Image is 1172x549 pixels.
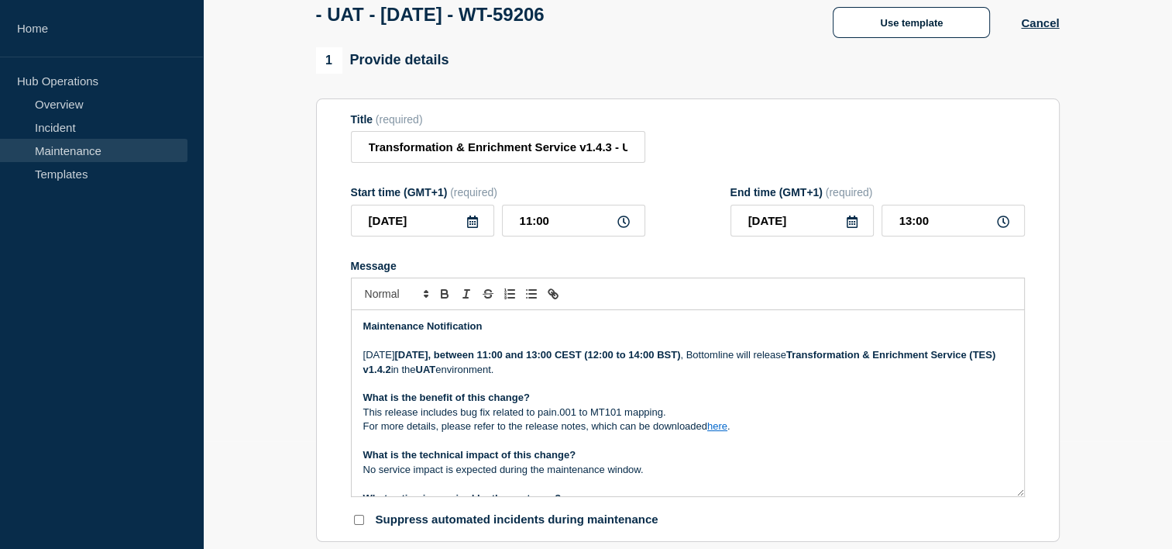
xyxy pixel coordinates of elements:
[826,186,873,199] span: (required)
[363,420,1012,433] p: For more details, please refer to the release notes, which can be downloaded .
[363,348,1012,377] p: [DATE] , Bottomline will release in the environment.
[363,349,998,375] strong: Transformation & Enrichment Service (TES) v1.4.2
[477,285,499,303] button: Toggle strikethrough text
[434,285,455,303] button: Toggle bold text
[707,420,727,432] a: here
[352,310,1024,496] div: Message
[394,349,680,361] strong: [DATE], between 11:00 and 13:00 CEST (12:00 to 14:00 BST)
[376,113,423,126] span: (required)
[316,47,449,74] div: Provide details
[450,186,497,199] span: (required)
[521,285,542,303] button: Toggle bulleted list
[363,406,1012,420] p: This release includes bug fix related to pain.001 to MT101 mapping.
[351,186,645,199] div: Start time (GMT+1)
[351,113,645,126] div: Title
[730,205,874,237] input: YYYY-MM-DD
[502,205,645,237] input: HH:MM
[351,260,1025,272] div: Message
[542,285,564,303] button: Toggle link
[730,186,1025,199] div: End time (GMT+1)
[316,47,342,74] span: 1
[415,364,435,375] strong: UAT
[1021,16,1059,29] button: Cancel
[363,463,1012,477] p: No service impact is expected during the maintenance window.
[351,131,645,163] input: Title
[363,492,562,504] strong: What action is required by the customer?
[363,320,483,332] strong: Maintenance Notification
[882,205,1025,237] input: HH:MM
[833,7,990,38] button: Use template
[376,513,658,527] p: Suppress automated incidents during maintenance
[455,285,477,303] button: Toggle italic text
[499,285,521,303] button: Toggle ordered list
[358,285,434,303] span: Font size
[363,449,576,461] strong: What is the technical impact of this change?
[354,515,364,525] input: Suppress automated incidents during maintenance
[351,205,494,237] input: YYYY-MM-DD
[363,392,530,403] strong: What is the benefit of this change?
